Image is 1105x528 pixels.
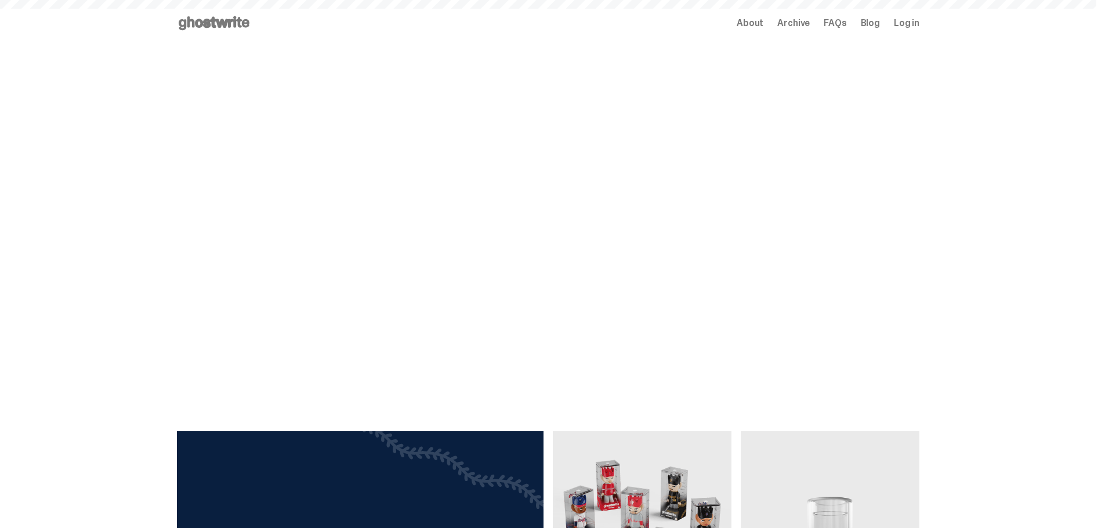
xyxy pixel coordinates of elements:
[894,19,919,28] a: Log in
[824,19,846,28] a: FAQs
[737,19,763,28] a: About
[777,19,810,28] a: Archive
[861,19,880,28] a: Blog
